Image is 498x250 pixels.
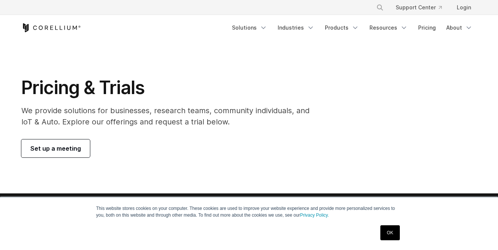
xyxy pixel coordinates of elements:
[21,76,320,99] h1: Pricing & Trials
[273,21,319,34] a: Industries
[380,225,399,240] a: OK
[451,1,477,14] a: Login
[227,21,477,34] div: Navigation Menu
[442,21,477,34] a: About
[320,21,363,34] a: Products
[21,105,320,127] p: We provide solutions for businesses, research teams, community individuals, and IoT & Auto. Explo...
[390,1,448,14] a: Support Center
[21,139,90,157] a: Set up a meeting
[414,21,440,34] a: Pricing
[367,1,477,14] div: Navigation Menu
[300,213,329,218] a: Privacy Policy.
[21,23,81,32] a: Corellium Home
[30,144,81,153] span: Set up a meeting
[227,21,272,34] a: Solutions
[373,1,387,14] button: Search
[365,21,412,34] a: Resources
[96,205,402,219] p: This website stores cookies on your computer. These cookies are used to improve your website expe...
